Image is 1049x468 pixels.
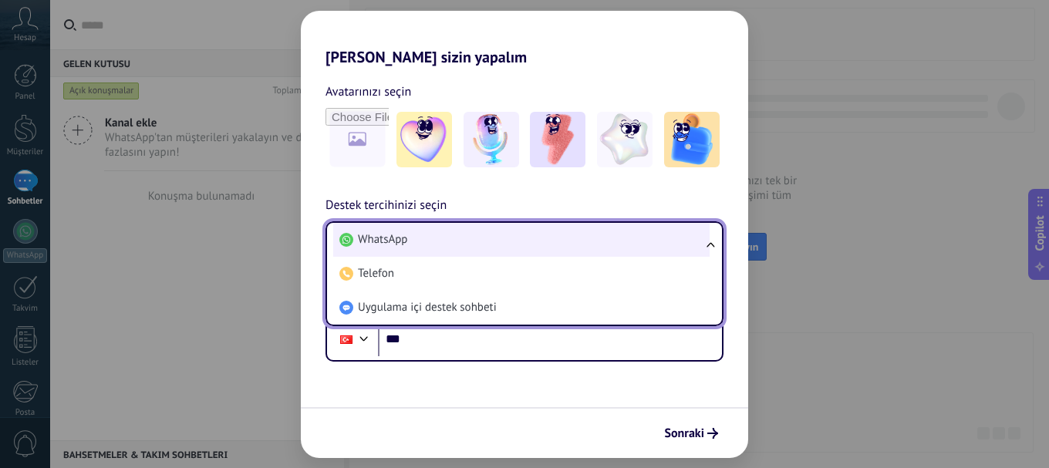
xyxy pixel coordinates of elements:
[358,232,407,247] span: WhatsApp
[464,112,519,167] img: -2.jpeg
[396,112,452,167] img: -1.jpeg
[664,428,704,439] span: Sonraki
[597,112,653,167] img: -4.jpeg
[325,82,411,102] span: Avatarınızı seçin
[358,266,394,281] span: Telefon
[332,323,361,355] div: Turkey: + 90
[664,112,720,167] img: -5.jpeg
[530,112,585,167] img: -3.jpeg
[301,11,748,66] h2: [PERSON_NAME] sizin yapalım
[358,300,497,315] span: Uygulama içi destek sohbeti
[325,196,447,216] span: Destek tercihinizi seçin
[657,420,725,446] button: Sonraki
